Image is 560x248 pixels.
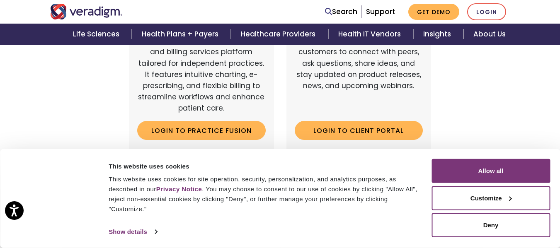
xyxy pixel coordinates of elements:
[328,24,413,45] a: Health IT Vendors
[295,121,423,140] a: Login to Client Portal
[467,3,506,20] a: Login
[463,24,516,45] a: About Us
[109,226,157,238] a: Show details
[63,24,132,45] a: Life Sciences
[109,161,422,171] div: This website uses cookies
[432,159,550,183] button: Allow all
[432,186,550,210] button: Customize
[137,121,266,140] a: Login to Practice Fusion
[366,7,395,17] a: Support
[50,4,123,19] img: Veradigm logo
[156,185,202,193] a: Privacy Notice
[401,188,550,238] iframe: Drift Chat Widget
[325,6,357,17] a: Search
[109,174,422,214] div: This website uses cookies for site operation, security, personalization, and analytics purposes, ...
[137,35,266,114] p: A cloud-based, easy-to-use EHR and billing services platform tailored for independent practices. ...
[408,4,459,20] a: Get Demo
[231,24,328,45] a: Healthcare Providers
[132,24,231,45] a: Health Plans + Payers
[295,35,423,114] p: An online portal for Veradigm customers to connect with peers, ask questions, share ideas, and st...
[413,24,463,45] a: Insights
